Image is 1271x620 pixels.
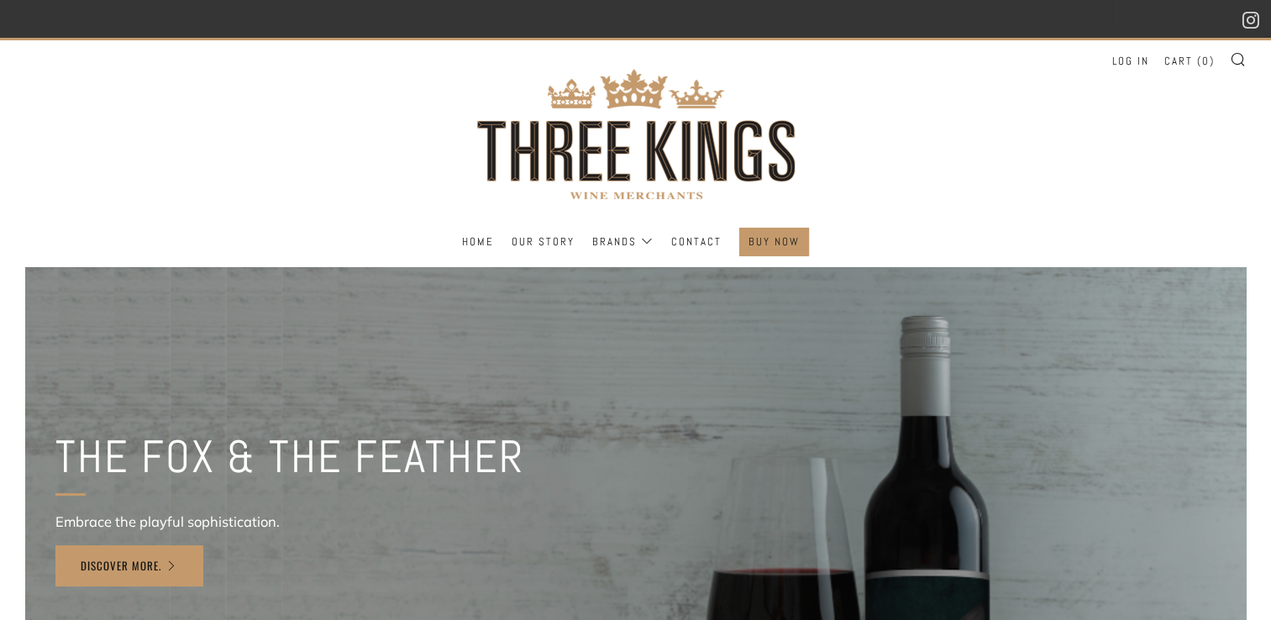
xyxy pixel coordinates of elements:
[1202,54,1210,68] span: 0
[468,40,804,228] img: three kings wine merchants
[55,507,524,535] p: Embrace the playful sophistication.
[748,229,800,255] a: BUY NOW
[671,229,722,255] a: Contact
[1164,48,1215,75] a: Cart (0)
[512,229,575,255] a: Our Story
[462,229,494,255] a: Home
[592,229,654,255] a: Brands
[55,545,202,586] a: Discover More.
[55,429,524,485] h2: THE FOX & THE FEATHER
[1112,48,1149,75] a: Log in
